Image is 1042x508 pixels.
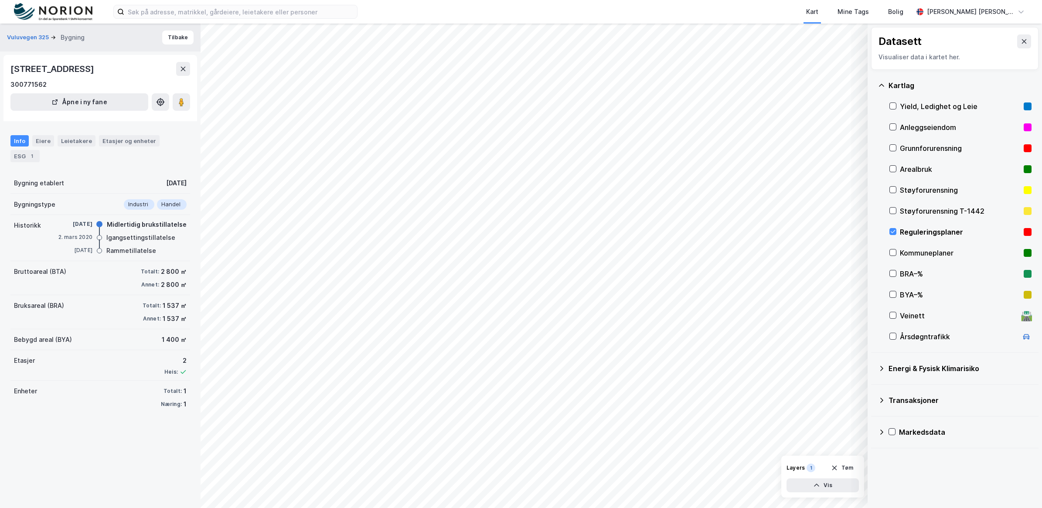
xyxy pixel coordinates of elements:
[900,310,1018,321] div: Veinett
[61,32,85,43] div: Bygning
[32,135,54,147] div: Eiere
[807,464,815,472] div: 1
[164,368,178,375] div: Heis:
[879,34,922,48] div: Datasett
[58,135,95,147] div: Leietakere
[10,135,29,147] div: Info
[806,7,818,17] div: Kart
[879,52,1031,62] div: Visualiser data i kartet her.
[141,268,159,275] div: Totalt:
[14,300,64,311] div: Bruksareal (BRA)
[900,269,1020,279] div: BRA–%
[10,150,40,162] div: ESG
[58,220,92,228] div: [DATE]
[900,185,1020,195] div: Støyforurensning
[900,248,1020,258] div: Kommuneplaner
[10,93,148,111] button: Åpne i ny fane
[14,220,41,231] div: Historikk
[787,478,859,492] button: Vis
[161,266,187,277] div: 2 800 ㎡
[787,464,805,471] div: Layers
[900,206,1020,216] div: Støyforurensning T-1442
[14,178,64,188] div: Bygning etablert
[927,7,1014,17] div: [PERSON_NAME] [PERSON_NAME]
[998,466,1042,508] div: Kontrollprogram for chat
[143,302,161,309] div: Totalt:
[889,80,1032,91] div: Kartlag
[102,137,156,145] div: Etasjer og enheter
[166,178,187,188] div: [DATE]
[888,7,903,17] div: Bolig
[900,164,1020,174] div: Arealbruk
[825,461,859,475] button: Tøm
[900,331,1018,342] div: Årsdøgntrafikk
[184,386,187,396] div: 1
[900,290,1020,300] div: BYA–%
[14,3,92,21] img: norion-logo.80e7a08dc31c2e691866.png
[161,280,187,290] div: 2 800 ㎡
[162,334,187,345] div: 1 400 ㎡
[107,219,187,230] div: Midlertidig brukstillatelse
[889,363,1032,374] div: Energi & Fysisk Klimarisiko
[900,122,1020,133] div: Anleggseiendom
[14,355,35,366] div: Etasjer
[27,152,36,160] div: 1
[58,246,92,254] div: [DATE]
[163,300,187,311] div: 1 537 ㎡
[838,7,869,17] div: Mine Tags
[163,388,182,395] div: Totalt:
[161,401,182,408] div: Næring:
[14,334,72,345] div: Bebygd areal (BYA)
[141,281,159,288] div: Annet:
[143,315,161,322] div: Annet:
[124,5,357,18] input: Søk på adresse, matrikkel, gårdeiere, leietakere eller personer
[900,143,1020,153] div: Grunnforurensning
[998,466,1042,508] iframe: Chat Widget
[900,227,1020,237] div: Reguleringsplaner
[1021,310,1032,321] div: 🛣️
[7,33,51,42] button: Vuluvegen 325
[900,101,1020,112] div: Yield, Ledighet og Leie
[184,399,187,409] div: 1
[889,395,1032,406] div: Transaksjoner
[10,79,47,90] div: 300771562
[14,266,66,277] div: Bruttoareal (BTA)
[163,314,187,324] div: 1 537 ㎡
[106,232,175,243] div: Igangsettingstillatelse
[14,386,37,396] div: Enheter
[58,233,92,241] div: 2. mars 2020
[10,62,96,76] div: [STREET_ADDRESS]
[14,199,55,210] div: Bygningstype
[164,355,187,366] div: 2
[106,245,156,256] div: Rammetillatelse
[162,31,194,44] button: Tilbake
[899,427,1032,437] div: Markedsdata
